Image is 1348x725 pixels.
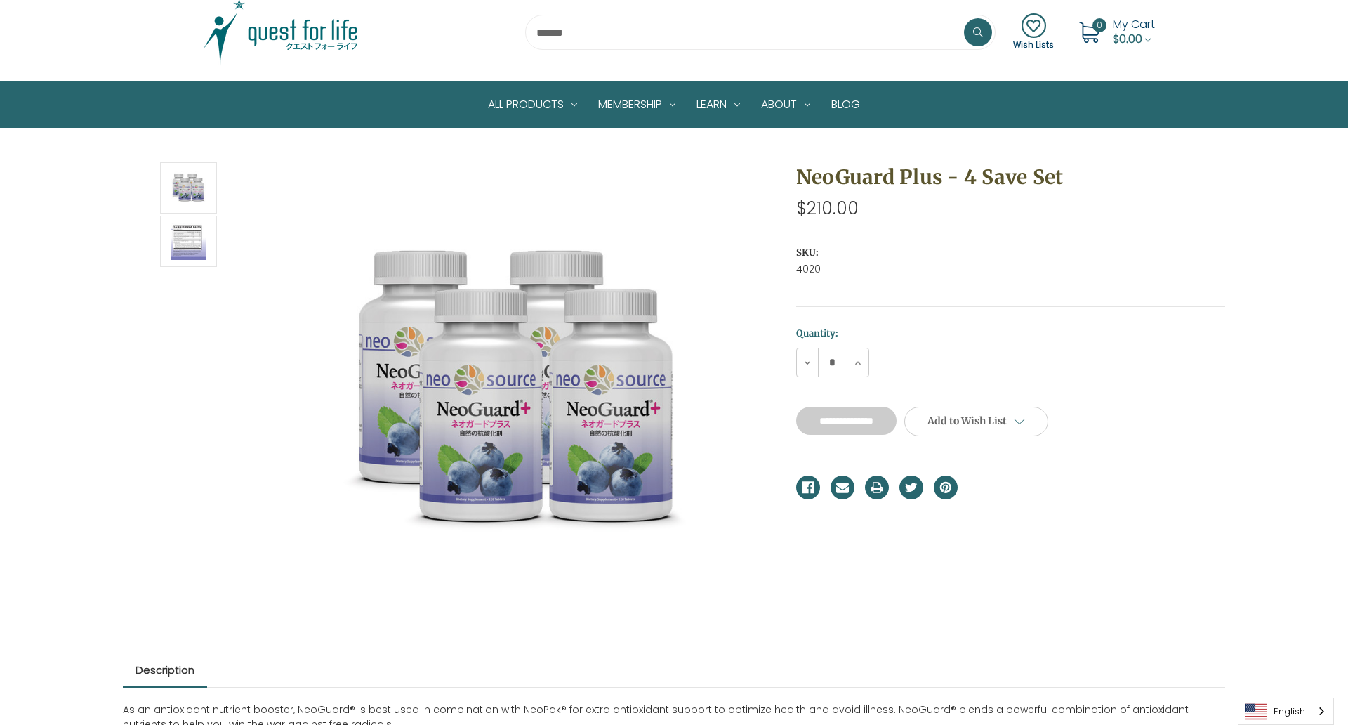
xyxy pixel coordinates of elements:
[171,164,206,211] img: NeoGuard Plus - 4 Save Set
[1092,18,1106,32] span: 0
[904,407,1048,436] a: Add to Wish List
[927,414,1007,427] span: Add to Wish List
[171,218,206,265] img: NeoGuard Plus - 4 Save Set
[686,82,751,127] a: Learn
[796,162,1225,192] h1: NeoGuard Plus - 4 Save Set
[796,262,1225,277] dd: 4020
[339,218,690,570] img: NeoGuard Plus - 4 Save Set
[477,82,588,127] a: All Products
[1113,16,1155,32] span: My Cart
[796,246,1222,260] dt: SKU:
[796,196,859,221] span: $210.00
[1013,13,1054,51] a: Wish Lists
[123,655,207,686] a: Description
[751,82,821,127] a: About
[821,82,871,127] a: Blog
[796,327,1225,341] label: Quantity:
[1113,16,1155,47] a: Cart with 0 items
[865,476,889,499] a: Print
[1113,31,1142,47] span: $0.00
[588,82,686,127] a: Membership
